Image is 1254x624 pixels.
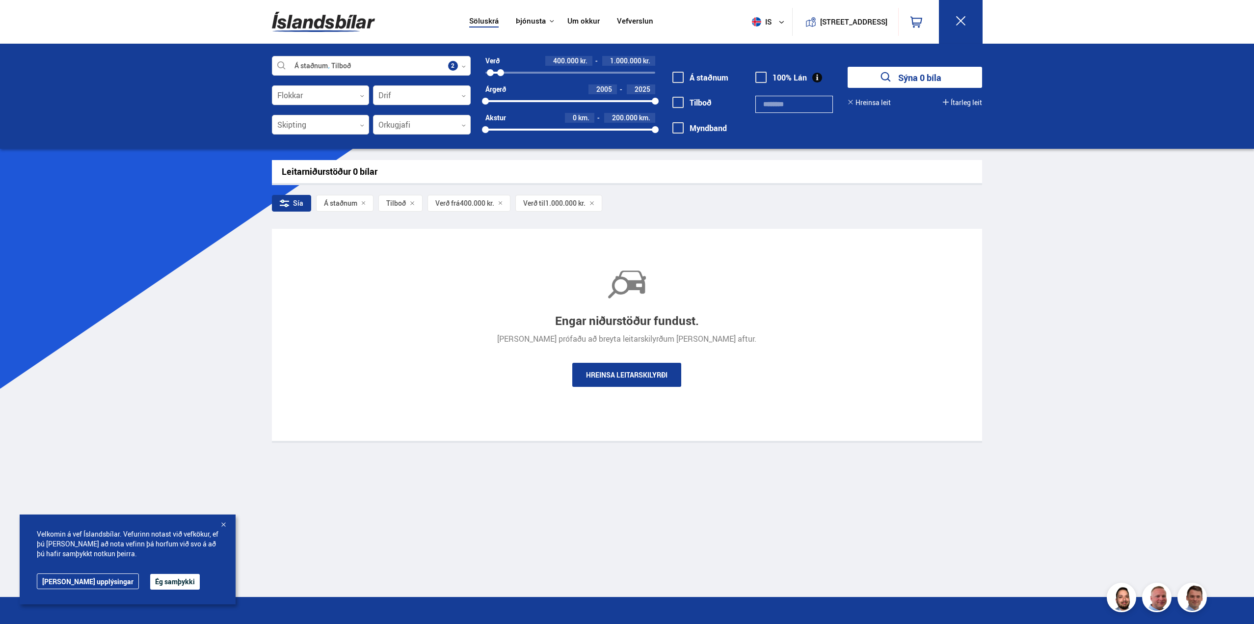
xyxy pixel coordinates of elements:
[545,199,586,207] span: 1.000.000 kr.
[386,199,406,207] span: Tilboð
[639,114,650,122] span: km.
[572,363,681,387] a: Hreinsa leitarskilyrði
[610,56,641,65] span: 1.000.000
[497,334,756,343] div: [PERSON_NAME] prófaðu að breyta leitarskilyrðum [PERSON_NAME] aftur.
[553,56,579,65] span: 400.000
[748,17,773,27] span: is
[672,98,712,107] label: Tilboð
[1144,584,1173,614] img: siFngHWaQ9KaOqBr.png
[523,199,545,207] span: Verð til
[485,114,506,122] div: Akstur
[943,99,982,107] button: Ítarleg leit
[37,529,218,559] span: Velkomin á vef Íslandsbílar. Vefurinn notast við vefkökur, ef þú [PERSON_NAME] að nota vefinn þá ...
[755,73,807,82] label: 100% Lán
[752,17,761,27] img: svg+xml;base64,PHN2ZyB4bWxucz0iaHR0cDovL3d3dy53My5vcmcvMjAwMC9zdmciIHdpZHRoPSI1MTIiIGhlaWdodD0iNT...
[596,84,612,94] span: 2005
[485,57,500,65] div: Verð
[1179,584,1208,614] img: FbJEzSuNWCJXmdc-.webp
[573,113,577,122] span: 0
[567,17,600,27] a: Um okkur
[672,124,727,133] label: Myndband
[272,6,375,38] img: G0Ugv5HjCgRt.svg
[485,85,506,93] div: Árgerð
[848,67,982,88] button: Sýna 0 bíla
[324,199,357,207] span: Á staðnum
[37,573,139,589] a: [PERSON_NAME] upplýsingar
[635,84,650,94] span: 2025
[848,99,891,107] button: Hreinsa leit
[1108,584,1138,614] img: nhp88E3Fdnt1Opn2.png
[643,57,650,65] span: kr.
[282,166,973,177] div: Leitarniðurstöður 0 bílar
[617,17,653,27] a: Vefverslun
[516,17,546,26] button: Þjónusta
[150,574,200,590] button: Ég samþykki
[578,114,589,122] span: km.
[469,17,499,27] a: Söluskrá
[824,18,884,26] button: [STREET_ADDRESS]
[555,314,699,328] div: Engar niðurstöður fundust.
[612,113,638,122] span: 200.000
[580,57,587,65] span: kr.
[460,199,494,207] span: 400.000 kr.
[435,199,460,207] span: Verð frá
[748,7,792,36] button: is
[8,4,37,33] button: Opna LiveChat spjallviðmót
[798,8,893,36] a: [STREET_ADDRESS]
[672,73,728,82] label: Á staðnum
[272,195,311,212] div: Sía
